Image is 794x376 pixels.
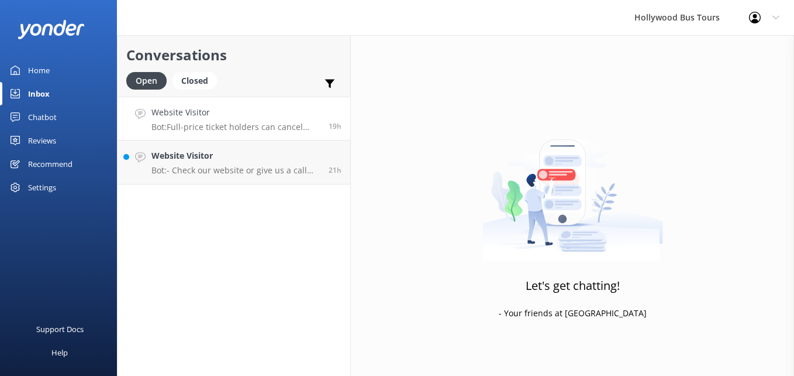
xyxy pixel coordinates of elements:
p: Bot: Full-price ticket holders can cancel their tour and receive a full refund up to 24 hours bef... [151,122,320,132]
div: Closed [172,72,217,90]
a: Closed [172,74,223,87]
div: Support Docs [36,317,84,341]
h4: Website Visitor [151,149,320,162]
p: Bot: - Check our website or give us a call for deals and discounts. - Save 10% when you book onli... [151,165,320,176]
div: Settings [28,176,56,199]
a: Website VisitorBot:Full-price ticket holders can cancel their tour and receive a full refund up t... [118,97,350,141]
div: Inbox [28,82,50,105]
span: Aug 19 2025 04:39pm (UTC -07:00) America/Tijuana [329,165,341,175]
span: Aug 19 2025 07:02pm (UTC -07:00) America/Tijuana [329,121,341,131]
div: Open [126,72,167,90]
h2: Conversations [126,44,341,66]
h3: Let's get chatting! [526,276,620,295]
div: Recommend [28,152,73,176]
img: artwork of a man stealing a conversation from at giant smartphone [482,115,663,261]
p: - Your friends at [GEOGRAPHIC_DATA] [499,307,647,320]
div: Home [28,59,50,82]
h4: Website Visitor [151,106,320,119]
img: yonder-white-logo.png [18,20,85,39]
a: Open [126,74,172,87]
div: Chatbot [28,105,57,129]
a: Website VisitorBot:- Check our website or give us a call for deals and discounts. - Save 10% when... [118,141,350,184]
div: Help [51,341,68,364]
div: Reviews [28,129,56,152]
